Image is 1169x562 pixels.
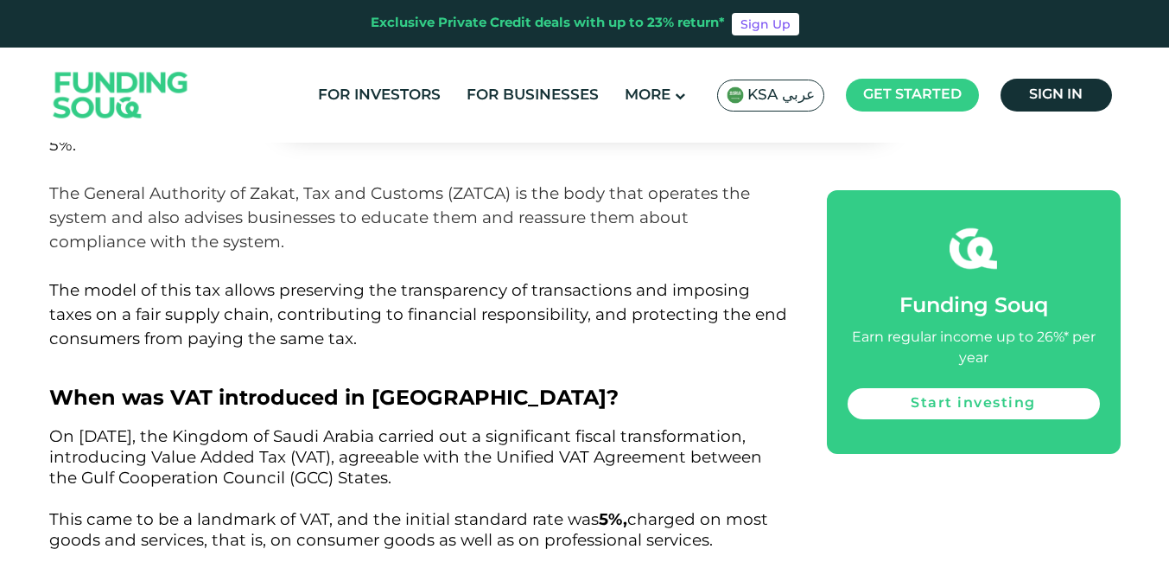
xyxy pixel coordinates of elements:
a: Start investing [848,388,1100,419]
a: For Businesses [462,81,603,110]
a: Sign Up [732,13,799,35]
span: Sign in [1029,88,1083,101]
strong: 5%, [599,509,627,529]
span: When was VAT introduced in [GEOGRAPHIC_DATA]? [49,385,619,410]
span: The General Authority of Zakat, Tax and Customs (ZATCA) is the body that operates the system and ... [49,14,787,348]
span: Funding Souq [899,297,1048,316]
img: fsicon [950,225,997,272]
img: SA Flag [727,86,744,104]
span: On [DATE], the Kingdom of Saudi Arabia carried out a significant fiscal transformation, introduci... [49,426,768,550]
div: Earn regular income up to 26%* per year [848,328,1100,369]
div: Exclusive Private Credit deals with up to 23% return* [371,14,725,34]
a: Sign in [1001,79,1112,112]
img: Logo [36,52,206,139]
span: KSA عربي [747,86,815,105]
span: More [625,88,670,103]
span: Get started [863,88,962,101]
a: For Investors [314,81,445,110]
span: The model of this tax allows preserving the transparency of transactions and imposing taxes on a ... [49,280,787,348]
span: It has since been a major source of the national budget in [GEOGRAPHIC_DATA], as it came into eff... [49,86,769,155]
